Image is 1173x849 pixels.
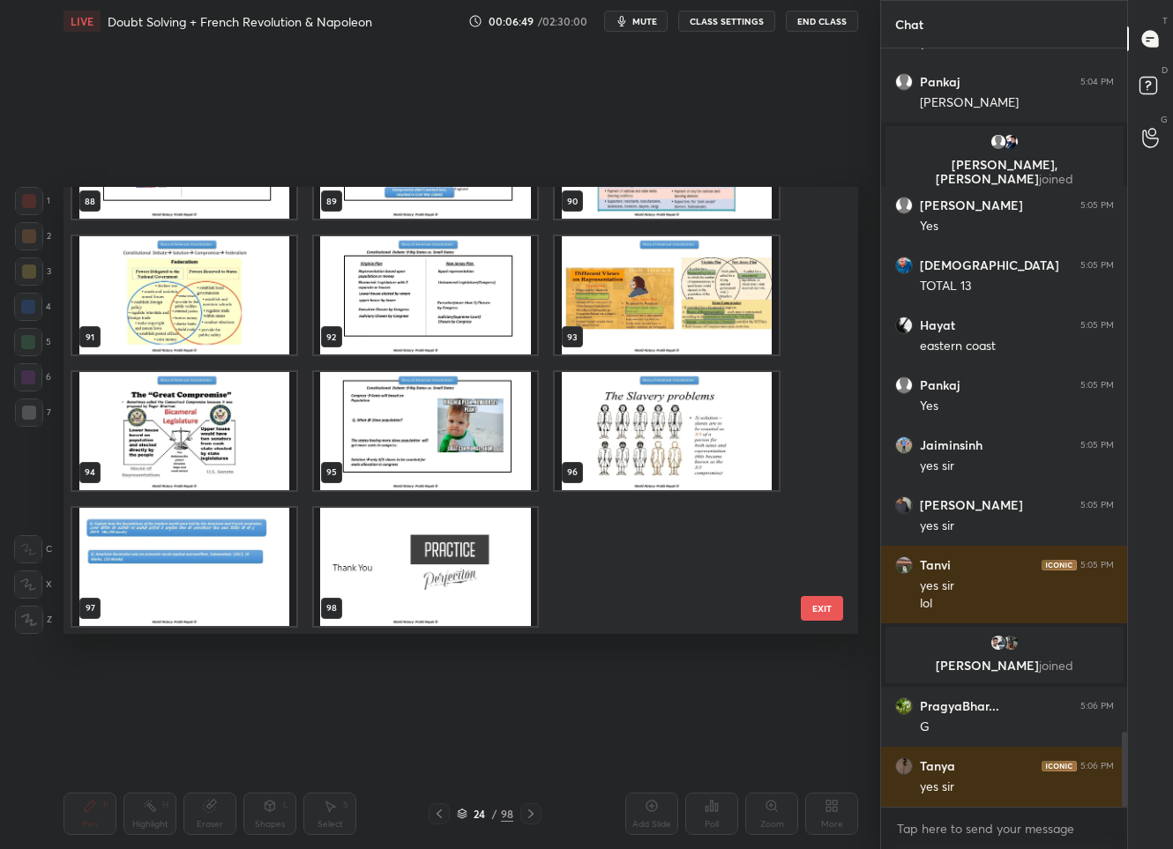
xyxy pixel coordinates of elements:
[896,158,1113,186] p: [PERSON_NAME], [PERSON_NAME]
[314,508,538,626] img: 17569854779EBA7C.pdf
[14,293,51,321] div: 4
[920,458,1114,475] div: yes sir
[895,376,913,394] img: default.png
[72,236,296,354] img: 17569854779EBA7C.pdf
[1080,260,1114,271] div: 5:05 PM
[895,317,913,334] img: 3377aa7e996b485f8204e11b578ffcea.jpg
[920,778,1114,796] div: yes sir
[632,15,657,27] span: mute
[1002,133,1020,151] img: af3d6a5352064d4f9ccc67b1e9a2e0ee.jpg
[920,257,1059,273] h6: [DEMOGRAPHIC_DATA]
[72,508,296,626] img: 17569854779EBA7C.pdf
[1080,701,1114,711] div: 5:06 PM
[895,197,913,214] img: default.png
[920,398,1114,415] div: Yes
[14,570,52,599] div: X
[471,808,489,819] div: 24
[492,808,497,819] div: /
[920,377,960,393] h6: Pankaj
[1080,320,1114,331] div: 5:05 PM
[1080,200,1114,211] div: 5:05 PM
[920,698,999,714] h6: PragyaBhar...
[15,257,51,286] div: 3
[1080,761,1114,771] div: 5:06 PM
[920,577,1114,595] div: yes sir
[556,372,780,490] img: 17569854779EBA7C.pdf
[1039,657,1073,674] span: joined
[501,806,513,822] div: 98
[920,94,1114,112] div: [PERSON_NAME]
[881,1,938,48] p: Chat
[314,236,538,354] img: 17569854779EBA7C.pdf
[14,535,52,563] div: C
[881,48,1128,807] div: grid
[72,372,296,490] img: 17569854779EBA7C.pdf
[1080,380,1114,391] div: 5:05 PM
[920,719,1114,736] div: G
[1002,634,1020,652] img: e24e5d191fe14bf7b9fde6da51ce586b.jpg
[920,437,982,453] h6: Jaiminsinh
[1080,440,1114,451] div: 5:05 PM
[678,11,775,32] button: CLASS SETTINGS
[920,557,951,573] h6: Tanvi
[896,659,1113,673] p: [PERSON_NAME]
[64,187,827,634] div: grid
[895,257,913,274] img: 0410911c571a4197884e5d2ad615f6c0.jpg
[990,133,1007,151] img: default.png
[895,757,913,775] img: 68463ac66ca9486cad44da03d50a98c3.jpg
[1161,113,1168,126] p: G
[920,338,1114,355] div: eastern coast
[920,74,960,90] h6: Pankaj
[920,497,1023,513] h6: [PERSON_NAME]
[604,11,668,32] button: mute
[1080,560,1114,570] div: 5:05 PM
[1162,63,1168,77] p: D
[895,697,913,715] img: 385ff6d58dbe4c5285dffbd572cb9580.jpg
[920,595,1114,613] div: lol
[1042,761,1077,771] img: iconic-dark.1390631f.png
[64,11,101,32] div: LIVE
[1080,500,1114,510] div: 5:05 PM
[920,197,1023,213] h6: [PERSON_NAME]
[108,13,372,30] h4: Doubt Solving + French Revolution & Napoleon
[556,236,780,354] img: 17569854779EBA7C.pdf
[15,398,51,427] div: 7
[895,496,913,514] img: d4f4c8d722b14ee7bc8b1b06c0189aa5.jpg
[801,596,843,621] button: EXIT
[314,372,538,490] img: 17569854779EBA7C.pdf
[920,518,1114,535] div: yes sir
[895,73,913,91] img: default.png
[14,328,51,356] div: 5
[1080,77,1114,87] div: 5:04 PM
[15,606,52,634] div: Z
[1162,14,1168,27] p: T
[895,556,913,574] img: 9296cd641cc2405ebc11681303e3215a.jpg
[920,278,1114,295] div: TOTAL 13
[1042,560,1077,570] img: iconic-dark.1390631f.png
[786,11,858,32] button: End Class
[14,363,51,391] div: 6
[1039,170,1073,187] span: joined
[920,218,1114,235] div: Yes
[990,634,1007,652] img: 14f50579817e4c3cb31481037cfc0c70.jpg
[895,436,913,454] img: 40c24635188343db85e749447114b969.jpg
[15,187,50,215] div: 1
[15,222,51,250] div: 2
[920,758,955,774] h6: Tanya
[920,317,955,333] h6: Hayat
